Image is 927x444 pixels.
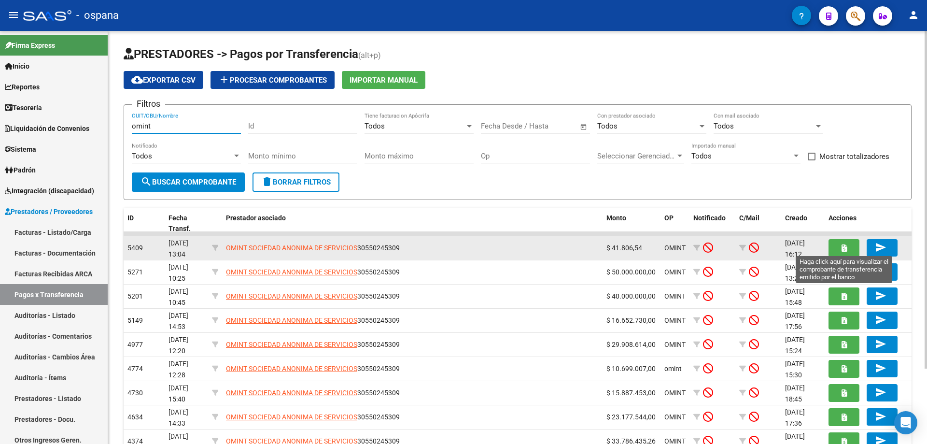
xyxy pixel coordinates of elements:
span: OMINT SOCIEDAD ANONIMA DE SERVICIOS [226,268,357,276]
span: Prestador asociado [226,214,286,222]
button: Procesar Comprobantes [211,71,335,89]
span: 30550245309 [226,268,400,276]
span: $ 41.806,54 [606,244,642,252]
span: [DATE] 15:30 [785,360,805,379]
mat-icon: send [875,362,886,374]
span: 5201 [127,292,143,300]
span: - ospana [76,5,119,26]
mat-icon: send [875,266,886,277]
mat-icon: send [875,411,886,422]
span: Inicio [5,61,29,72]
span: Mostrar totalizadores [819,151,889,162]
div: Open Intercom Messenger [894,411,917,434]
mat-icon: send [875,338,886,350]
span: [DATE] 15:48 [785,287,805,306]
span: Seleccionar Gerenciador [597,152,675,160]
span: ID [127,214,134,222]
span: [DATE] 12:20 [169,336,188,355]
span: Exportar CSV [131,76,196,85]
mat-icon: delete [261,176,273,187]
mat-icon: send [875,290,886,301]
span: 4774 [127,365,143,372]
span: Procesar Comprobantes [218,76,327,85]
span: [DATE] 15:40 [169,384,188,403]
span: [DATE] 17:36 [785,408,805,427]
span: OMINT [664,268,686,276]
span: Tesorería [5,102,42,113]
datatable-header-cell: Prestador asociado [222,208,603,240]
button: Borrar Filtros [253,172,339,192]
span: Todos [132,152,152,160]
span: C/Mail [739,214,759,222]
span: omint [664,365,682,372]
span: OMINT [664,316,686,324]
input: Fecha fin [529,122,576,130]
span: Sistema [5,144,36,155]
button: Buscar Comprobante [132,172,245,192]
span: OMINT SOCIEDAD ANONIMA DE SERVICIOS [226,244,357,252]
span: 30550245309 [226,389,400,397]
span: 5409 [127,244,143,252]
span: [DATE] 10:25 [169,263,188,282]
h3: Filtros [132,97,165,111]
mat-icon: send [875,387,886,398]
span: 5271 [127,268,143,276]
span: OMINT [664,341,686,348]
span: PRESTADORES -> Pagos por Transferencia [124,47,358,61]
span: 4634 [127,413,143,421]
span: Reportes [5,82,40,92]
span: Buscar Comprobante [140,178,236,186]
span: $ 50.000.000,00 [606,268,656,276]
span: 30550245309 [226,316,400,324]
span: [DATE] 17:56 [785,312,805,330]
mat-icon: person [908,9,919,21]
span: Creado [785,214,807,222]
span: OMINT SOCIEDAD ANONIMA DE SERVICIOS [226,413,357,421]
button: Open calendar [578,121,590,132]
input: Fecha inicio [481,122,520,130]
span: [DATE] 10:45 [169,287,188,306]
span: 4730 [127,389,143,397]
span: 30550245309 [226,341,400,348]
span: [DATE] 18:45 [785,384,805,403]
mat-icon: search [140,176,152,187]
datatable-header-cell: C/Mail [735,208,781,240]
datatable-header-cell: Acciones [825,208,912,240]
mat-icon: add [218,74,230,86]
span: Acciones [829,214,857,222]
span: Todos [597,122,618,130]
span: Borrar Filtros [261,178,331,186]
span: Firma Express [5,40,55,51]
span: Padrón [5,165,36,175]
mat-icon: send [875,242,886,253]
span: OP [664,214,674,222]
button: Importar Manual [342,71,425,89]
span: OMINT [664,292,686,300]
span: Todos [365,122,385,130]
datatable-header-cell: Creado [781,208,825,240]
span: OMINT SOCIEDAD ANONIMA DE SERVICIOS [226,341,357,348]
span: [DATE] 13:04 [169,239,188,258]
span: 5149 [127,316,143,324]
span: 30550245309 [226,292,400,300]
span: Liquidación de Convenios [5,123,89,134]
span: [DATE] 14:33 [169,408,188,427]
datatable-header-cell: ID [124,208,165,240]
span: Monto [606,214,626,222]
span: Todos [714,122,734,130]
span: (alt+p) [358,51,381,60]
span: [DATE] 13:27 [785,263,805,282]
span: OMINT [664,413,686,421]
span: $ 15.887.453,00 [606,389,656,397]
datatable-header-cell: Monto [603,208,660,240]
span: 30550245309 [226,413,400,421]
span: 30550245309 [226,365,400,372]
datatable-header-cell: Fecha Transf. [165,208,208,240]
button: Exportar CSV [124,71,203,89]
datatable-header-cell: Notificado [689,208,735,240]
span: OMINT [664,389,686,397]
mat-icon: cloud_download [131,74,143,86]
datatable-header-cell: OP [660,208,689,240]
span: 30550245309 [226,244,400,252]
span: Prestadores / Proveedores [5,206,93,217]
